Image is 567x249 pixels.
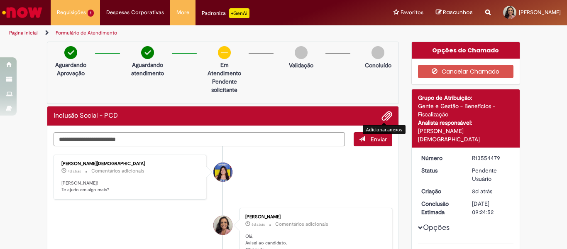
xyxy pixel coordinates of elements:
div: Pendente Usuário [472,166,511,183]
div: Analista responsável: [418,118,514,127]
div: Opções do Chamado [412,42,520,59]
div: Grupo de Atribuição: [418,94,514,102]
div: Padroniza [202,8,249,18]
textarea: Digite sua mensagem aqui... [54,132,345,146]
img: ServiceNow [1,4,44,21]
img: check-circle-green.png [64,46,77,59]
dt: Criação [415,187,466,195]
img: check-circle-green.png [141,46,154,59]
span: Rascunhos [443,8,473,16]
p: +GenAi [229,8,249,18]
a: Formulário de Atendimento [56,30,117,36]
div: Gente e Gestão - Benefícios - Fiscalização [418,102,514,118]
div: [PERSON_NAME] [245,214,384,219]
div: [PERSON_NAME][DEMOGRAPHIC_DATA] [61,161,200,166]
h2: Inclusão Social - PCD Histórico de tíquete [54,112,118,120]
img: img-circle-grey.png [295,46,308,59]
small: Comentários adicionais [91,168,144,175]
div: Adriely Da Silva Evangelista [213,163,232,182]
div: R13554479 [472,154,511,162]
span: Favoritos [401,8,423,17]
button: Enviar [354,132,392,146]
p: Aguardando Aprovação [51,61,91,77]
a: Rascunhos [436,9,473,17]
span: Enviar [371,136,387,143]
span: 1 [88,10,94,17]
img: img-circle-grey.png [371,46,384,59]
span: More [176,8,189,17]
ul: Trilhas de página [6,25,372,41]
p: Concluído [365,61,391,69]
p: Aguardando atendimento [127,61,168,77]
dt: Número [415,154,466,162]
div: Adicionar anexos [363,125,406,134]
time: 24/09/2025 16:02:52 [252,222,265,227]
img: circle-minus.png [218,46,231,59]
div: [DATE] 09:24:52 [472,200,511,216]
dt: Conclusão Estimada [415,200,466,216]
dt: Status [415,166,466,175]
p: Em Atendimento [204,61,244,77]
span: Requisições [57,8,86,17]
small: Comentários adicionais [275,221,328,228]
div: Aline VelosoCunhaMarcosTeixeira [213,216,232,235]
p: Pendente solicitante [204,77,244,94]
button: Cancelar Chamado [418,65,514,78]
span: 8d atrás [472,187,492,195]
a: Página inicial [9,30,38,36]
span: Despesas Corporativas [106,8,164,17]
span: 4d atrás [68,169,81,174]
p: [PERSON_NAME]! Te ajudo em algo mais? [61,180,200,193]
div: [PERSON_NAME][DEMOGRAPHIC_DATA] [418,127,514,143]
span: 6d atrás [252,222,265,227]
span: [PERSON_NAME] [519,9,561,16]
button: Adicionar anexos [381,111,392,121]
p: Validação [289,61,313,69]
time: 22/09/2025 11:11:53 [472,187,492,195]
time: 26/09/2025 16:37:35 [68,169,81,174]
div: 22/09/2025 11:11:53 [472,187,511,195]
